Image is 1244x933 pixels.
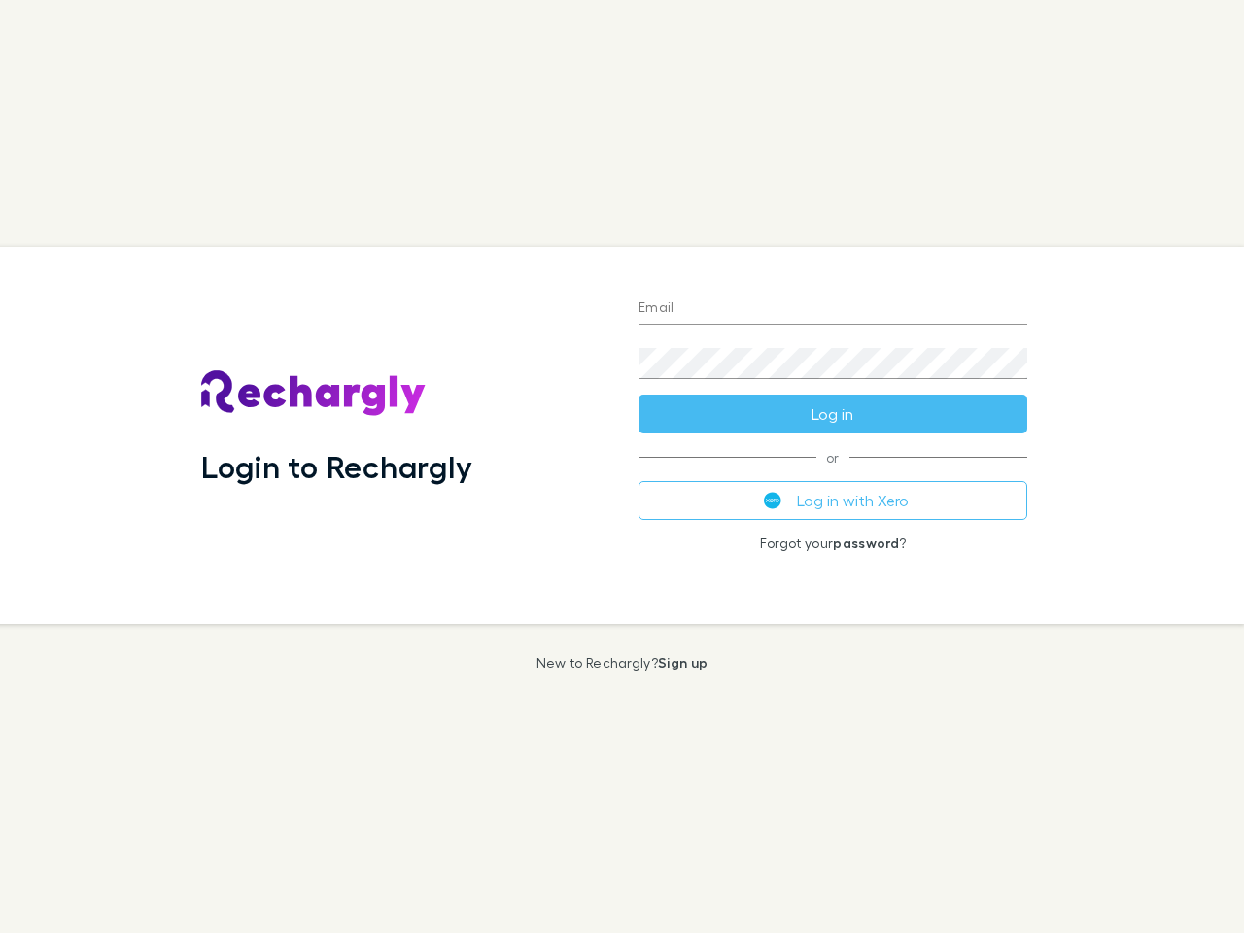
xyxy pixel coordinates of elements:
a: password [833,535,899,551]
button: Log in [639,395,1027,433]
img: Xero's logo [764,492,781,509]
h1: Login to Rechargly [201,448,472,485]
p: New to Rechargly? [536,655,708,671]
a: Sign up [658,654,708,671]
button: Log in with Xero [639,481,1027,520]
p: Forgot your ? [639,536,1027,551]
img: Rechargly's Logo [201,370,427,417]
span: or [639,457,1027,458]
